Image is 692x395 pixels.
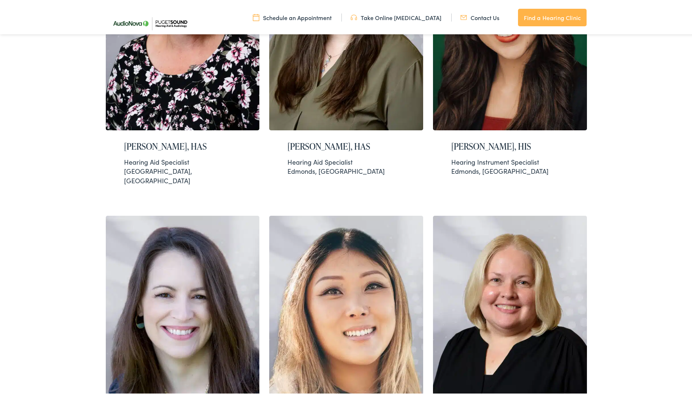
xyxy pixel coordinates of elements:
h2: [PERSON_NAME], HAS [124,140,241,150]
div: Hearing Aid Specialist [287,156,405,165]
div: Hearing Aid Specialist [124,156,241,165]
a: Contact Us [460,12,499,20]
div: Edmonds, [GEOGRAPHIC_DATA] [287,156,405,174]
img: utility icon [460,12,467,20]
img: utility icon [351,12,357,20]
img: utility icon [253,12,259,20]
div: [GEOGRAPHIC_DATA], [GEOGRAPHIC_DATA] [124,156,241,184]
a: Take Online [MEDICAL_DATA] [351,12,441,20]
h2: [PERSON_NAME], HIS [451,140,569,150]
div: Edmonds, [GEOGRAPHIC_DATA] [451,156,569,174]
a: Find a Hearing Clinic [518,7,587,25]
a: Schedule an Appointment [253,12,332,20]
h2: [PERSON_NAME], HAS [287,140,405,150]
div: Hearing Instrument Specialist [451,156,569,165]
